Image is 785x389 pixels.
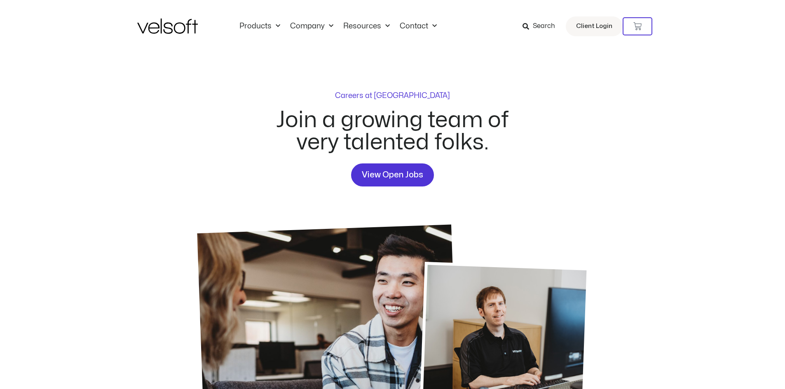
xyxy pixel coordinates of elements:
span: Client Login [576,21,612,32]
p: Careers at [GEOGRAPHIC_DATA] [335,92,450,100]
a: CompanyMenu Toggle [285,22,338,31]
a: Search [523,19,561,33]
span: View Open Jobs [362,168,423,182]
h2: Join a growing team of very talented folks. [267,109,519,154]
img: Velsoft Training Materials [137,19,198,34]
nav: Menu [234,22,442,31]
a: ResourcesMenu Toggle [338,22,395,31]
a: View Open Jobs [351,163,434,186]
a: Client Login [566,16,623,36]
span: Search [533,21,555,32]
a: ProductsMenu Toggle [234,22,285,31]
a: ContactMenu Toggle [395,22,442,31]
